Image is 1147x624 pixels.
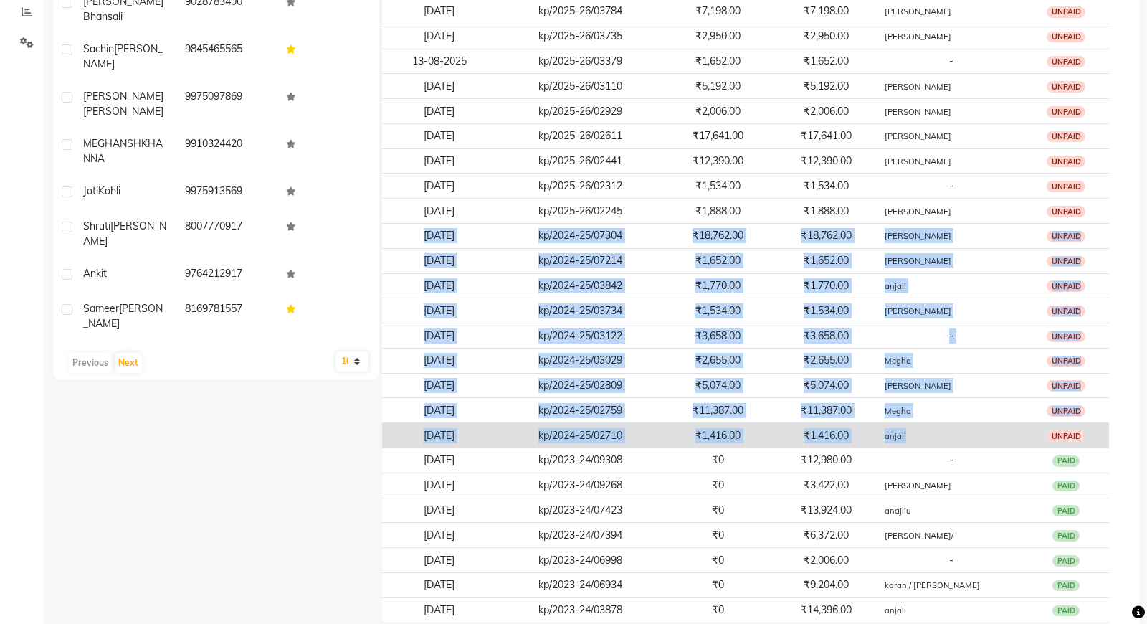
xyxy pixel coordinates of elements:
[382,273,497,298] td: [DATE]
[1047,380,1085,392] div: UNPAID
[772,348,880,373] td: ₹2,655.00
[885,156,951,166] small: [PERSON_NAME]
[382,498,497,523] td: [DATE]
[1052,505,1080,516] div: PAID
[1047,6,1085,18] div: UNPAID
[497,323,664,349] td: kp/2024-25/03122
[497,273,664,298] td: kp/2024-25/03842
[949,554,953,567] span: -
[1047,306,1085,317] div: UNPAID
[885,481,951,491] small: [PERSON_NAME]
[885,131,951,141] small: [PERSON_NAME]
[83,219,110,232] span: Shruti
[772,398,880,423] td: ₹11,387.00
[497,49,664,74] td: kp/2025-26/03379
[382,423,497,448] td: [DATE]
[176,293,278,340] td: 8169781557
[382,523,497,548] td: [DATE]
[382,248,497,273] td: [DATE]
[664,49,772,74] td: ₹1,652.00
[1052,580,1080,592] div: PAID
[83,267,107,280] span: Ankit
[382,174,497,199] td: [DATE]
[83,302,119,315] span: Sameer
[382,99,497,124] td: [DATE]
[1047,32,1085,43] div: UNPAID
[664,423,772,448] td: ₹1,416.00
[664,523,772,548] td: ₹0
[497,572,664,597] td: kp/2023-24/06934
[497,24,664,49] td: kp/2025-26/03735
[176,128,278,175] td: 9910324420
[664,348,772,373] td: ₹2,655.00
[382,572,497,597] td: [DATE]
[1047,256,1085,268] div: UNPAID
[949,329,953,342] span: -
[664,248,772,273] td: ₹1,652.00
[664,123,772,148] td: ₹17,641.00
[772,24,880,49] td: ₹2,950.00
[1047,56,1085,67] div: UNPAID
[664,99,772,124] td: ₹2,006.00
[664,24,772,49] td: ₹2,950.00
[664,199,772,224] td: ₹1,888.00
[176,33,278,80] td: 9845465565
[382,473,497,498] td: [DATE]
[772,148,880,174] td: ₹12,390.00
[664,224,772,249] td: ₹18,762.00
[497,298,664,323] td: kp/2024-25/03734
[497,248,664,273] td: kp/2024-25/07214
[664,398,772,423] td: ₹11,387.00
[949,179,953,192] span: -
[497,597,664,623] td: kp/2023-24/03878
[83,105,163,118] span: [PERSON_NAME]
[497,199,664,224] td: kp/2025-26/02245
[664,298,772,323] td: ₹1,534.00
[497,99,664,124] td: kp/2025-26/02929
[885,231,951,241] small: [PERSON_NAME]
[772,423,880,448] td: ₹1,416.00
[1047,331,1085,342] div: UNPAID
[772,248,880,273] td: ₹1,652.00
[772,498,880,523] td: ₹13,924.00
[664,572,772,597] td: ₹0
[772,199,880,224] td: ₹1,888.00
[83,90,163,103] span: [PERSON_NAME]
[772,74,880,99] td: ₹5,192.00
[772,123,880,148] td: ₹17,641.00
[1047,206,1085,217] div: UNPAID
[885,107,951,117] small: [PERSON_NAME]
[382,74,497,99] td: [DATE]
[664,273,772,298] td: ₹1,770.00
[83,302,163,330] span: [PERSON_NAME]
[772,473,880,498] td: ₹3,422.00
[664,148,772,174] td: ₹12,390.00
[382,148,497,174] td: [DATE]
[497,174,664,199] td: kp/2025-26/02312
[885,381,951,391] small: [PERSON_NAME]
[115,353,142,373] button: Next
[497,74,664,99] td: kp/2025-26/03110
[664,373,772,398] td: ₹5,074.00
[772,373,880,398] td: ₹5,074.00
[382,123,497,148] td: [DATE]
[664,448,772,473] td: ₹0
[497,423,664,448] td: kp/2024-25/02710
[382,199,497,224] td: [DATE]
[382,373,497,398] td: [DATE]
[497,348,664,373] td: kp/2024-25/03029
[1047,231,1085,242] div: UNPAID
[497,148,664,174] td: kp/2025-26/02441
[497,473,664,498] td: kp/2023-24/09268
[772,174,880,199] td: ₹1,534.00
[497,498,664,523] td: kp/2023-24/07423
[176,80,278,128] td: 9975097869
[497,523,664,548] td: kp/2023-24/07394
[382,224,497,249] td: [DATE]
[1052,455,1080,467] div: PAID
[664,498,772,523] td: ₹0
[885,506,910,516] small: anajliu
[497,548,664,573] td: kp/2023-24/06998
[83,137,141,150] span: MEGHANSH
[83,10,123,23] span: Bhansali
